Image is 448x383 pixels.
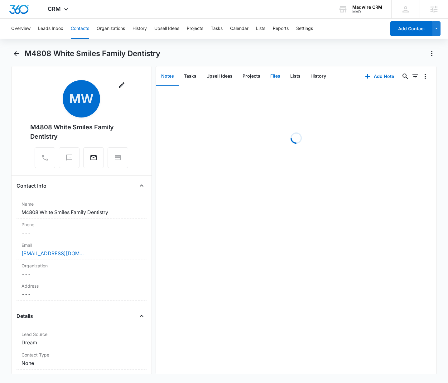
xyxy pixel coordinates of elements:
span: CRM [48,6,61,12]
h4: Contact Info [17,182,46,189]
button: Calendar [230,19,248,39]
dd: --- [22,229,142,237]
label: Phone [22,221,142,228]
a: [EMAIL_ADDRESS][DOMAIN_NAME] [22,250,84,257]
div: NameM4808 White Smiles Family Dentistry [17,198,147,219]
button: Add Note [359,69,400,84]
button: Projects [187,19,203,39]
button: Filters [410,71,420,81]
button: Files [265,67,285,86]
label: Email [22,242,142,248]
button: Back [11,49,21,59]
button: Add Contact [390,21,432,36]
button: Lists [256,19,265,39]
button: Leads Inbox [38,19,63,39]
button: Organizations [97,19,125,39]
div: Organization--- [17,260,147,280]
button: Upsell Ideas [201,67,238,86]
div: account id [352,10,382,14]
button: Close [137,311,147,321]
label: Name [22,201,142,207]
button: Reports [273,19,289,39]
button: Actions [427,49,437,59]
div: Phone--- [17,219,147,239]
button: Overflow Menu [420,71,430,81]
button: Search... [400,71,410,81]
button: Tasks [179,67,201,86]
button: Tasks [211,19,223,39]
button: Lists [285,67,306,86]
button: Upsell Ideas [154,19,179,39]
div: Address--- [17,280,147,301]
button: Settings [296,19,313,39]
label: Lead Source [22,331,142,338]
dd: --- [22,270,142,278]
button: Close [137,181,147,191]
button: Email [83,147,104,168]
button: History [306,67,331,86]
span: MW [63,80,100,117]
a: Email [83,157,104,162]
button: Notes [156,67,179,86]
div: Email[EMAIL_ADDRESS][DOMAIN_NAME] [17,239,147,260]
label: Address [22,283,142,289]
label: Organization [22,262,142,269]
label: Contact Status [22,372,142,379]
div: M4808 White Smiles Family Dentistry [30,122,133,141]
dd: None [22,359,142,367]
dd: M4808 White Smiles Family Dentistry [22,208,142,216]
div: Lead SourceDream [17,328,147,349]
div: account name [352,5,382,10]
button: History [132,19,147,39]
div: Contact TypeNone [17,349,147,370]
h1: M4808 White Smiles Family Dentistry [25,49,160,58]
button: Projects [238,67,265,86]
button: Overview [11,19,31,39]
h4: Details [17,312,33,320]
button: Contacts [71,19,89,39]
dd: --- [22,290,142,298]
label: Contact Type [22,352,142,358]
dd: Dream [22,339,142,346]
